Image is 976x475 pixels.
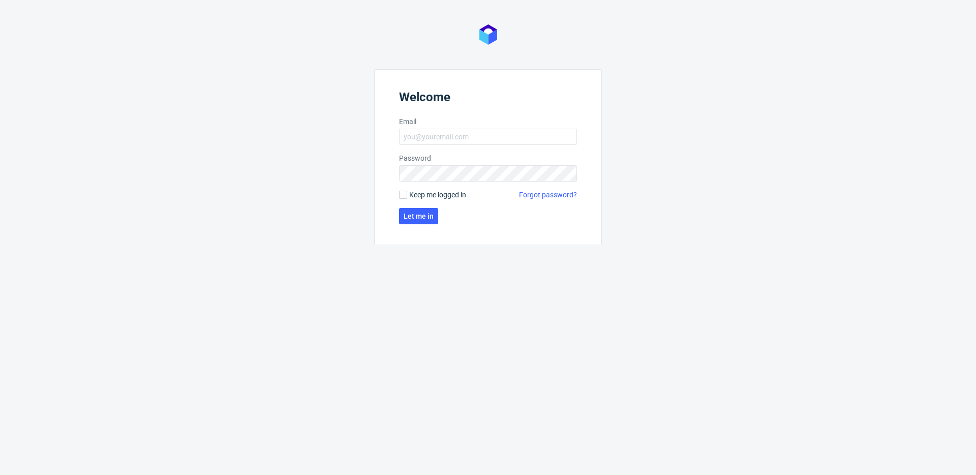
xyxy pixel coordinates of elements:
label: Password [399,153,577,163]
span: Keep me logged in [409,190,466,200]
span: Let me in [404,213,434,220]
label: Email [399,116,577,127]
input: you@youremail.com [399,129,577,145]
a: Forgot password? [519,190,577,200]
header: Welcome [399,90,577,108]
button: Let me in [399,208,438,224]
